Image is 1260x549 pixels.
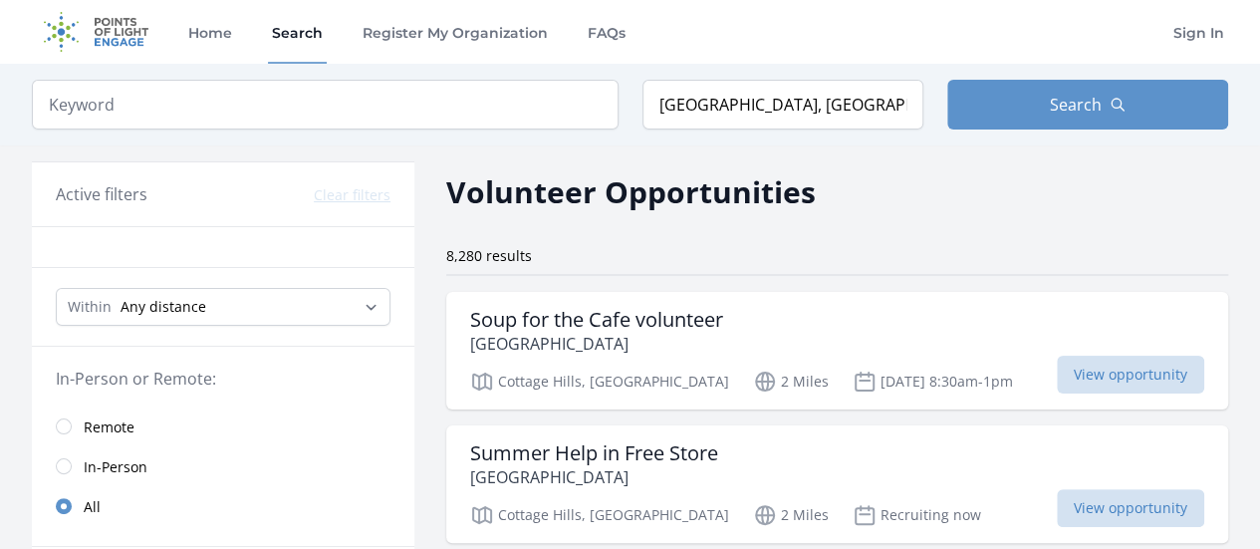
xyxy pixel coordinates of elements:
p: Cottage Hills, [GEOGRAPHIC_DATA] [470,370,729,394]
a: Soup for the Cafe volunteer [GEOGRAPHIC_DATA] Cottage Hills, [GEOGRAPHIC_DATA] 2 Miles [DATE] 8:3... [446,292,1228,410]
a: Summer Help in Free Store [GEOGRAPHIC_DATA] Cottage Hills, [GEOGRAPHIC_DATA] 2 Miles Recruiting n... [446,425,1228,543]
p: [GEOGRAPHIC_DATA] [470,465,718,489]
span: 8,280 results [446,246,532,265]
select: Search Radius [56,288,390,326]
a: In-Person [32,446,414,486]
a: All [32,486,414,526]
p: [GEOGRAPHIC_DATA] [470,332,723,356]
span: View opportunity [1057,489,1204,527]
p: [DATE] 8:30am-1pm [853,370,1013,394]
span: Search [1050,93,1102,117]
span: View opportunity [1057,356,1204,394]
span: Remote [84,417,134,437]
button: Search [947,80,1228,130]
p: Cottage Hills, [GEOGRAPHIC_DATA] [470,503,729,527]
span: In-Person [84,457,147,477]
span: All [84,497,101,517]
h2: Volunteer Opportunities [446,169,816,214]
p: 2 Miles [753,503,829,527]
p: Recruiting now [853,503,981,527]
button: Clear filters [314,185,390,205]
input: Location [642,80,923,130]
p: 2 Miles [753,370,829,394]
h3: Summer Help in Free Store [470,441,718,465]
h3: Soup for the Cafe volunteer [470,308,723,332]
a: Remote [32,407,414,446]
h3: Active filters [56,182,147,206]
input: Keyword [32,80,619,130]
legend: In-Person or Remote: [56,367,390,391]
